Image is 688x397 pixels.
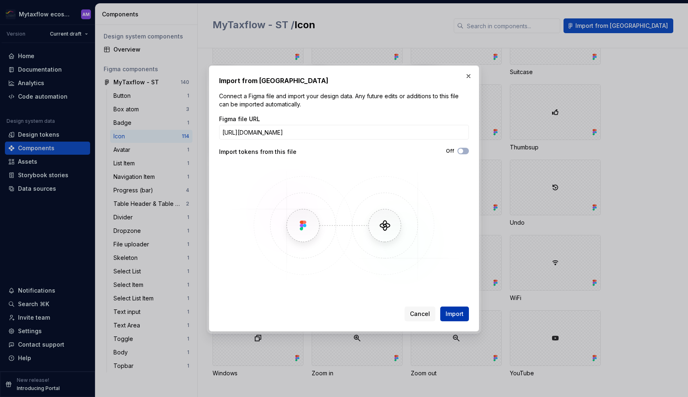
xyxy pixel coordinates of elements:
[219,76,469,86] h2: Import from [GEOGRAPHIC_DATA]
[446,310,464,318] span: Import
[219,115,260,123] label: Figma file URL
[219,148,344,156] div: Import tokens from this file
[405,307,435,321] button: Cancel
[446,148,454,154] label: Off
[410,310,430,318] span: Cancel
[219,125,469,140] input: https://figma.com/file/...
[440,307,469,321] button: Import
[219,92,469,108] p: Connect a Figma file and import your design data. Any future edits or additions to this file can ...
